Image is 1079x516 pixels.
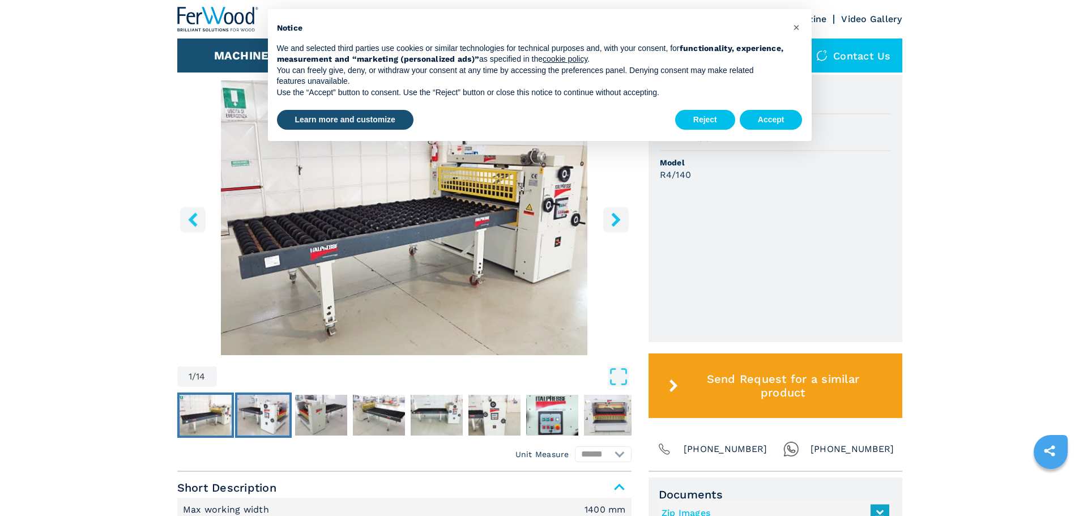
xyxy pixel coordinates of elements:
img: 5e884ad1b9d696ae01667a1798300af5 [468,395,521,436]
button: Go to Slide 4 [351,393,407,438]
img: 4fd3fbb79a3fd531230b75b204824a59 [584,395,636,436]
span: Short Description [177,477,632,498]
img: Phone [656,441,672,457]
button: Go to Slide 8 [582,393,638,438]
div: Contact us [805,39,902,73]
h3: R4/140 [660,168,692,181]
button: Accept [740,110,803,130]
img: Whatsapp [783,441,799,457]
a: cookie policy [543,54,587,63]
span: Documents [659,488,892,501]
p: We and selected third parties use cookies or similar technologies for technical purposes and, wit... [277,43,784,65]
button: Open Fullscreen [220,366,629,387]
span: / [192,372,196,381]
a: Video Gallery [841,14,902,24]
button: left-button [180,207,206,232]
a: sharethis [1035,437,1064,465]
img: 452607cd250b5f0ad0c2aa77d7796063 [353,395,405,436]
p: Use the “Accept” button to consent. Use the “Reject” button or close this notice to continue with... [277,87,784,99]
button: Close this notice [788,18,806,36]
span: × [793,20,800,34]
img: Ferwood [177,7,259,32]
em: 1400 mm [585,505,626,514]
span: Model [660,157,891,168]
img: 5e150010179739008b73af21b1a601b8 [237,395,289,436]
img: Gluing Machine ITALPRESSE R4/140 [177,80,632,355]
p: Max working width [183,504,272,516]
span: [PHONE_NUMBER] [811,441,894,457]
h2: Notice [277,23,784,34]
img: 96a7a6720a55fe5504a942162a86cd41 [295,395,347,436]
button: Go to Slide 2 [235,393,292,438]
em: Unit Measure [515,449,569,460]
span: 14 [196,372,206,381]
button: Go to Slide 5 [408,393,465,438]
img: 6ca8319b9b3db5059a45d06828c0f887 [526,395,578,436]
nav: Thumbnail Navigation [177,393,632,438]
span: [PHONE_NUMBER] [684,441,767,457]
button: Send Request for a similar product [649,353,902,418]
div: Go to Slide 1 [177,80,632,355]
img: c8505292b7ed5b428988cd313d7dac60 [411,395,463,436]
button: Go to Slide 7 [524,393,581,438]
button: Go to Slide 1 [177,393,234,438]
img: f2798bfe1ba8d22862e894a38a5cda81 [180,395,232,436]
button: Go to Slide 3 [293,393,349,438]
button: Reject [675,110,735,130]
button: Machines [214,49,276,62]
strong: functionality, experience, measurement and “marketing (personalized ads)” [277,44,784,64]
span: 1 [189,372,192,381]
span: Send Request for a similar product [683,372,883,399]
button: Learn more and customize [277,110,413,130]
img: Contact us [816,50,828,61]
p: You can freely give, deny, or withdraw your consent at any time by accessing the preferences pane... [277,65,784,87]
iframe: Chat [1031,465,1071,508]
button: Go to Slide 6 [466,393,523,438]
button: right-button [603,207,629,232]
